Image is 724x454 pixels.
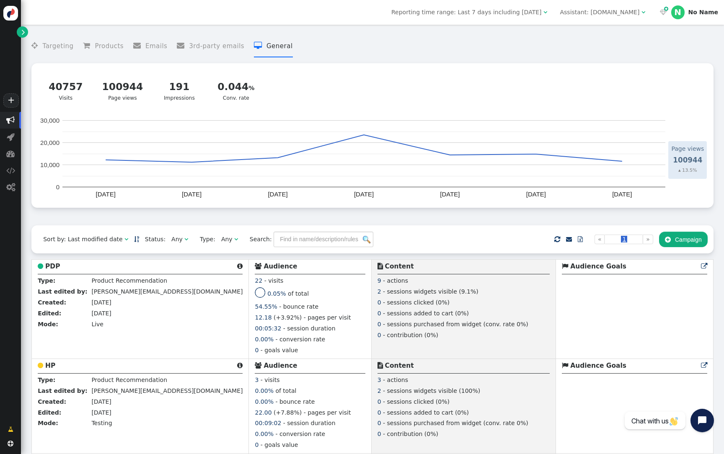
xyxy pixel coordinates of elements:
span:  [237,263,243,269]
input: Find in name/description/rules [274,232,373,247]
a:  [134,236,139,242]
span: - sessions purchased from widget (conv. rate 0%) [383,420,528,426]
text: [DATE] [96,191,116,198]
span:  [566,236,572,242]
li: 3rd-party emails [177,35,244,57]
span:  [701,263,707,269]
text: 30,000 [40,117,59,124]
span: 00:05:32 [255,325,281,332]
b: Last edited by: [38,288,87,295]
span: - actions [383,377,408,383]
span: - sessions widgets visible (9.1%) [383,288,478,295]
span: 0.00% [255,387,273,394]
span: [PERSON_NAME][EMAIL_ADDRESS][DOMAIN_NAME] [91,288,243,295]
div: N [671,5,685,19]
span:  [562,362,568,369]
text: [DATE] [612,191,632,198]
span: - sessions clicked (0%) [383,398,450,405]
div: No Name [688,9,718,16]
span: 3 [255,377,259,383]
span: 0 [378,299,381,306]
text: 0 [56,183,59,191]
span: - session duration [283,325,336,332]
b: Content [385,362,414,369]
span: 0 [378,420,381,426]
span: 12.18 [255,314,271,321]
span: Product Recommendation [91,377,167,383]
div: 100944 [102,80,143,94]
span: 0 [255,347,259,353]
span:  [701,362,707,369]
span:  [7,133,15,141]
span:  [177,42,189,49]
button: Campaign [659,232,708,247]
span:  [8,441,13,446]
div: Any [171,235,183,244]
a: « [595,235,605,244]
span: of total [275,387,296,394]
span: - visits [264,277,284,284]
b: Created: [38,299,66,306]
b: Audience Goals [570,263,626,270]
span: Testing [91,420,112,426]
a: 0.044Conv. rate [210,75,262,107]
span:  [255,263,261,269]
span:  [543,9,547,15]
span: - actions [383,277,408,284]
span: (+3.92%) [274,314,302,321]
span:  [664,5,668,13]
span: 0 [378,398,381,405]
span:  [255,362,261,369]
div: Sort by: Last modified date [43,235,122,244]
a: 40757Visits [40,75,91,107]
span: 22.00 [255,409,271,416]
span: 2 [378,288,381,295]
span:  [22,28,25,36]
span:  [133,42,145,49]
span:  [184,236,188,242]
span:  [31,42,42,49]
b: Mode: [38,420,58,426]
span:  [83,42,95,49]
img: icon_search.png [363,236,370,243]
div: Conv. rate [215,80,257,102]
span: - bounce rate [275,398,315,405]
b: Type: [38,377,55,383]
span: - contribution (0%) [383,431,438,437]
div: 40757 [45,80,87,94]
text: [DATE] [182,191,202,198]
span: 54.55% [255,303,277,310]
text: [DATE] [268,191,288,198]
a:  [572,232,589,247]
div: Assistant: [DOMAIN_NAME] [560,8,639,17]
span: 1 [621,236,627,242]
td: Page views [671,144,704,154]
span: - sessions added to cart (0%) [383,310,469,317]
span: Live [91,321,103,328]
span: Status: [139,235,165,244]
a: » [643,235,653,244]
div: Visits [45,80,87,102]
div: A chart. [37,118,665,202]
li: General [254,35,293,57]
b: Mode: [38,321,58,328]
span:  [378,362,383,369]
span:  [665,236,671,243]
span: 0 [378,321,381,328]
a:  [701,362,707,369]
li: Products [83,35,124,57]
span: 0.00% [255,336,273,343]
a: 100944Page views [97,75,148,107]
span: 22 [255,277,262,284]
b: Content [385,263,414,270]
span: 0 [378,310,381,317]
span: 0 [378,431,381,437]
span:  [641,9,645,15]
span: of total [288,290,309,297]
span:  [124,236,128,242]
span: [DATE] [91,409,111,416]
span: - goals value [261,441,298,448]
span:  [234,236,238,242]
a:  [17,26,28,38]
span:  [38,263,43,269]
